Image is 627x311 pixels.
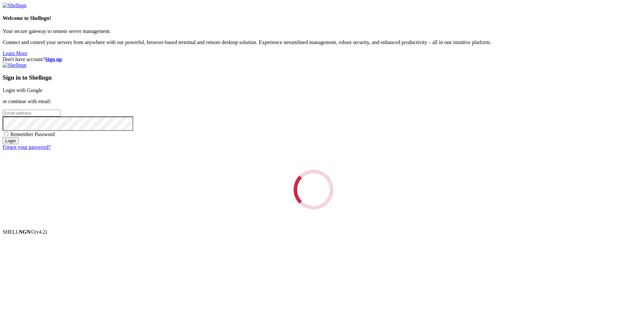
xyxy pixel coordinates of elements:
[294,170,333,210] div: Loading...
[3,74,624,81] h3: Sign in to Shellngn
[3,229,47,235] span: SHELL ©
[3,15,624,21] h4: Welcome to Shellngn!
[4,132,8,136] input: Remember Password
[3,28,624,34] p: Your secure gateway to remote server management.
[3,56,624,62] div: Don't have account?
[3,3,26,8] img: Shellngn
[3,144,51,150] a: Forgot your password?
[10,132,55,137] span: Remember Password
[3,39,624,45] p: Connect and control your servers from anywhere with our powerful, browser-based terminal and remo...
[3,137,19,144] input: Login
[3,110,60,117] input: Email address
[3,99,624,104] p: or continue with email:
[35,229,47,235] span: 4.2.0
[45,56,62,62] a: Sign up
[3,62,26,68] img: Shellngn
[3,51,27,56] a: Learn More
[3,87,42,93] a: Login with Google
[19,229,31,235] b: NGN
